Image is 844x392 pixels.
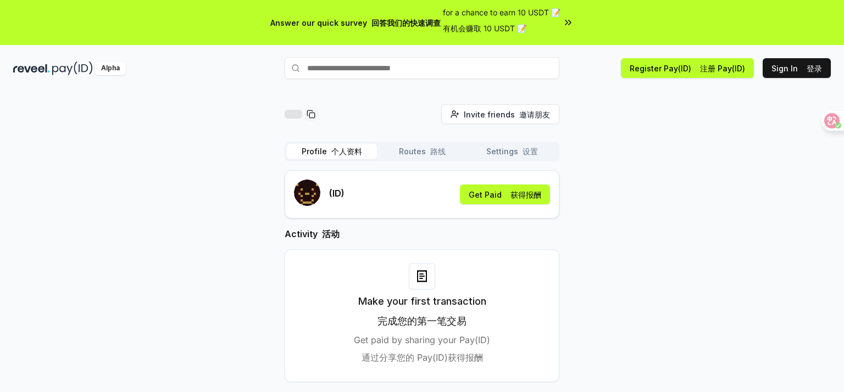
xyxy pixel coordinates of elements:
[377,315,467,327] font: 完成您的第一笔交易
[285,227,559,240] h2: Activity
[354,333,490,368] p: Get paid by sharing your Pay(ID)
[95,61,126,75] div: Alpha
[523,147,538,156] font: 设置
[441,104,559,124] button: Invite friends 邀请朋友
[371,18,441,27] font: 回答我们的快速调查
[329,187,345,200] p: (ID)
[700,64,745,73] font: 注册 Pay(ID)
[464,109,550,120] span: Invite friends
[807,64,822,73] font: 登录
[331,147,362,156] font: 个人资料
[460,184,550,204] button: Get Paid 获得报酬
[467,144,557,159] button: Settings
[377,144,467,159] button: Routes
[270,17,441,29] span: Answer our quick survey
[13,61,50,75] img: reveel_dark
[322,228,340,239] font: 活动
[362,352,483,363] font: 通过分享您的 Pay(ID)获得报酬
[52,61,93,75] img: pay_id
[519,110,550,119] font: 邀请朋友
[443,24,526,33] font: 有机会赚取 10 USDT 📝
[510,190,541,199] font: 获得报酬
[621,58,754,78] button: Register Pay(ID) 注册 Pay(ID)
[430,147,446,156] font: 路线
[287,144,377,159] button: Profile
[763,58,831,78] button: Sign In 登录
[443,7,560,38] span: for a chance to earn 10 USDT 📝
[358,294,486,333] h3: Make your first transaction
